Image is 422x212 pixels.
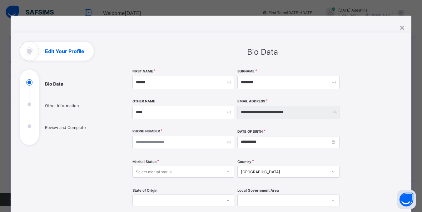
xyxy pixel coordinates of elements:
h1: Edit Your Profile [45,49,84,54]
span: Local Government Area [237,188,279,193]
label: Date of Birth [237,130,263,134]
span: Marital Status [132,160,156,164]
button: Open asap [397,190,416,209]
div: [GEOGRAPHIC_DATA] [241,170,328,174]
label: First Name [132,69,153,73]
label: Phone Number [132,129,160,133]
label: Email Address [237,99,265,103]
div: × [399,22,405,32]
span: Bio Data [247,47,278,57]
div: Select marital status [136,166,171,178]
label: Surname [237,69,255,73]
span: State of Origin [132,188,157,193]
label: Other Name [132,99,155,103]
span: Country [237,160,251,164]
